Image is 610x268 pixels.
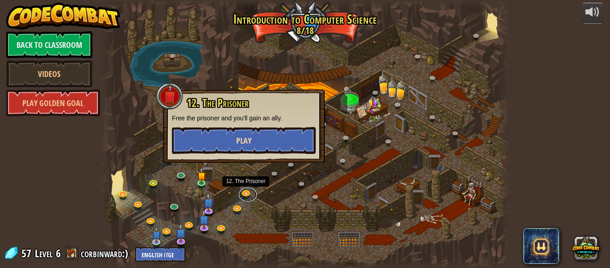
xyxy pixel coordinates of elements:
a: Videos [6,60,92,87]
span: Level [35,246,53,261]
a: Back to Classroom [6,31,92,58]
span: 12. The Prisoner [187,95,249,111]
a: corbinward:) [81,246,131,260]
p: Free the prisoner and you'll gain an ally. [172,114,316,123]
img: level-banner-started.png [197,167,206,183]
img: level-banner-unstarted-subscriber.png [199,210,209,229]
img: CodeCombat - Learn how to code by playing a game [6,3,121,30]
span: 57 [21,246,34,260]
span: Play [236,135,251,146]
img: level-banner-unstarted-subscriber.png [152,227,161,243]
a: Play Golden Goal [6,89,100,116]
img: level-banner-unstarted-subscriber.png [175,224,186,242]
button: Play [172,127,316,154]
span: 6 [56,246,61,260]
button: Adjust volume [581,3,604,24]
img: level-banner-unstarted-subscriber.png [203,193,214,212]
